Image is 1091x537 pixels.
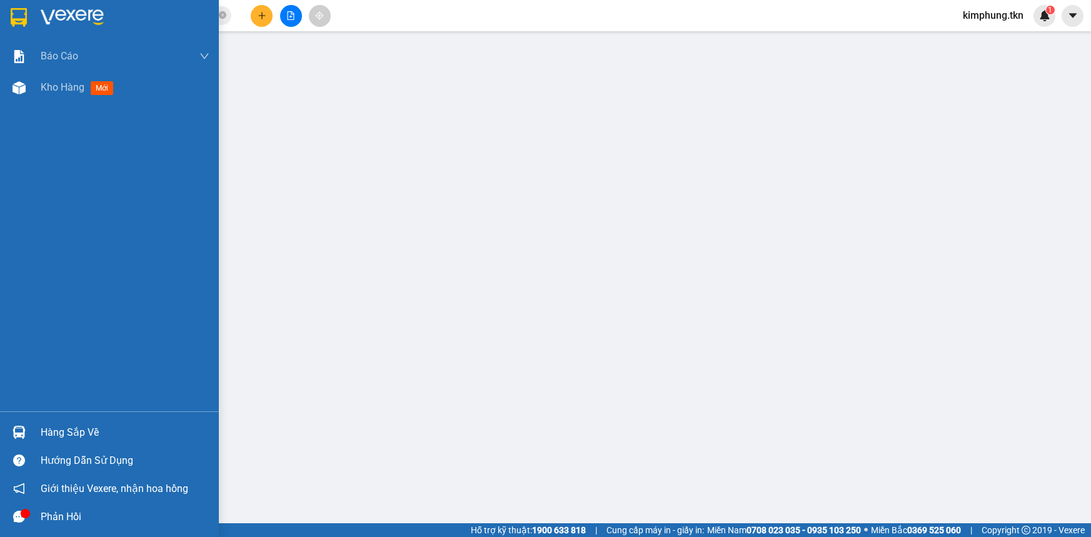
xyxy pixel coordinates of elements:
div: Hướng dẫn sử dụng [41,451,209,470]
span: Kho hàng [41,81,84,93]
span: 1 [1048,6,1052,14]
span: ⚪️ [864,528,868,533]
span: kimphung.tkn [953,8,1033,23]
strong: 0708 023 035 - 0935 103 250 [747,525,861,535]
span: file-add [286,11,295,20]
span: Miền Nam [707,523,861,537]
span: close-circle [219,11,226,19]
button: file-add [280,5,302,27]
strong: 1900 633 818 [532,525,586,535]
img: solution-icon [13,50,26,63]
img: warehouse-icon [13,81,26,94]
span: Giới thiệu Vexere, nhận hoa hồng [41,481,188,496]
span: copyright [1022,526,1030,534]
span: Báo cáo [41,48,78,64]
span: | [595,523,597,537]
img: warehouse-icon [13,426,26,439]
img: icon-new-feature [1039,10,1050,21]
span: message [13,511,25,523]
span: mới [91,81,113,95]
span: down [199,51,209,61]
img: logo-vxr [11,8,27,27]
div: Hàng sắp về [41,423,209,442]
sup: 1 [1046,6,1055,14]
span: | [970,523,972,537]
div: Phản hồi [41,508,209,526]
span: Miền Bắc [871,523,961,537]
button: caret-down [1062,5,1083,27]
strong: 0369 525 060 [907,525,961,535]
span: aim [315,11,324,20]
span: caret-down [1067,10,1078,21]
span: plus [258,11,266,20]
button: aim [309,5,331,27]
span: close-circle [219,10,226,22]
span: Hỗ trợ kỹ thuật: [471,523,586,537]
span: notification [13,483,25,494]
span: question-circle [13,454,25,466]
span: Cung cấp máy in - giấy in: [606,523,704,537]
button: plus [251,5,273,27]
